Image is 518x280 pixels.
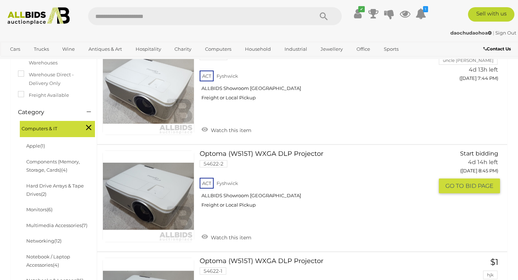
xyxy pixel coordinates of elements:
span: Start bidding [460,150,498,157]
img: Allbids.com.au [4,7,74,25]
span: (12) [54,238,62,244]
button: Search [306,7,342,25]
a: Jewellery [316,43,347,55]
span: GO TO [445,182,465,190]
label: Warehouse Direct - Delivery Only [18,71,90,87]
a: Wine [58,43,79,55]
a: Industrial [280,43,312,55]
a: Sell with us [468,7,514,22]
a: Office [352,43,375,55]
button: GO TOBID PAGE [439,179,500,193]
strong: daochudaohoa [450,30,492,36]
span: Watch this item [209,234,251,241]
span: (4) [61,167,67,173]
b: Contact Us [483,46,511,51]
a: Optoma (W515T) WXGA DLP Projector 54622-3 ACT Fyshwick ALLBIDS Showroom [GEOGRAPHIC_DATA] Freight... [205,43,433,106]
a: Antiques & Art [84,43,127,55]
a: Start bidding 4d 14h left ([DATE] 8:45 PM) GO TOBID PAGE [444,150,500,194]
a: daochudaohoa [450,30,493,36]
a: Computers [200,43,236,55]
a: $1 uncle [PERSON_NAME] 4d 13h left ([DATE] 7:44 PM) [444,43,500,85]
span: (4) [53,262,59,268]
a: Household [240,43,276,55]
span: Watch this item [209,127,251,134]
a: Components (Memory, Storage, Cards)(4) [26,159,80,173]
a: Multimedia Accessories(7) [26,222,87,228]
a: Optoma (W515T) WXGA DLP Projector 54622-2 ACT Fyshwick ALLBIDS Showroom [GEOGRAPHIC_DATA] Freight... [205,150,433,213]
i: 1 [423,6,428,12]
a: Charity [170,43,196,55]
a: Monitors(6) [26,207,53,212]
a: Cars [5,43,25,55]
a: [GEOGRAPHIC_DATA] [5,55,66,67]
a: Watch this item [200,124,253,135]
label: Freight Available [18,91,69,99]
span: (1) [40,143,45,149]
a: Sports [379,43,403,55]
a: Trucks [29,43,54,55]
span: BID PAGE [465,182,494,190]
i: ✔ [358,6,365,12]
a: Networking(12) [26,238,62,244]
span: (6) [47,207,53,212]
a: Watch this item [200,231,253,242]
span: (2) [41,191,46,197]
span: Computers & IT [22,123,76,133]
a: 1 [415,7,426,20]
a: Sign Out [495,30,516,36]
a: ✔ [352,7,363,20]
span: $1 [490,257,498,267]
a: Hospitality [131,43,166,55]
a: Apple(1) [26,143,45,149]
h4: Category [18,109,76,116]
span: | [493,30,494,36]
a: Contact Us [483,45,513,53]
a: Hard Drive Arrays & Tape Drives(2) [26,183,84,197]
span: (7) [82,222,87,228]
a: Notebook / Laptop Accessories(4) [26,254,70,268]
